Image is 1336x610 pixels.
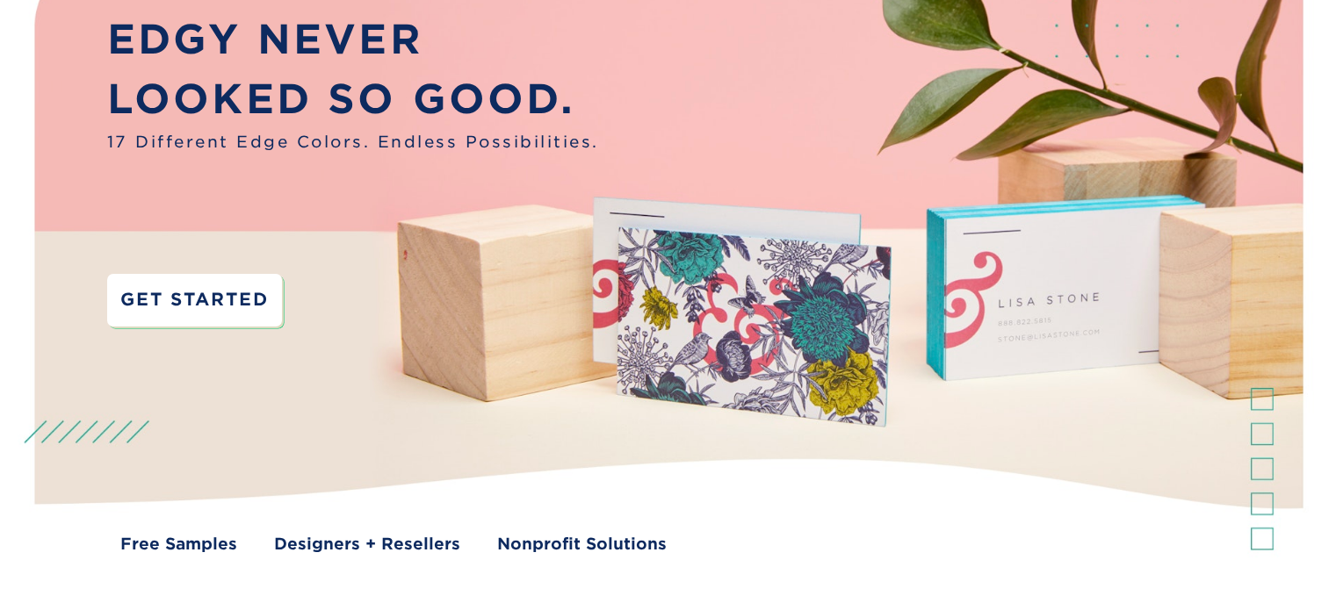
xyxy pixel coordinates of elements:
p: EDGY NEVER [107,10,599,69]
p: LOOKED SO GOOD. [107,69,599,129]
a: Nonprofit Solutions [497,532,667,556]
a: GET STARTED [107,274,282,327]
span: 17 Different Edge Colors. Endless Possibilities. [107,130,599,154]
a: Designers + Resellers [274,532,460,556]
a: Free Samples [120,532,237,556]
